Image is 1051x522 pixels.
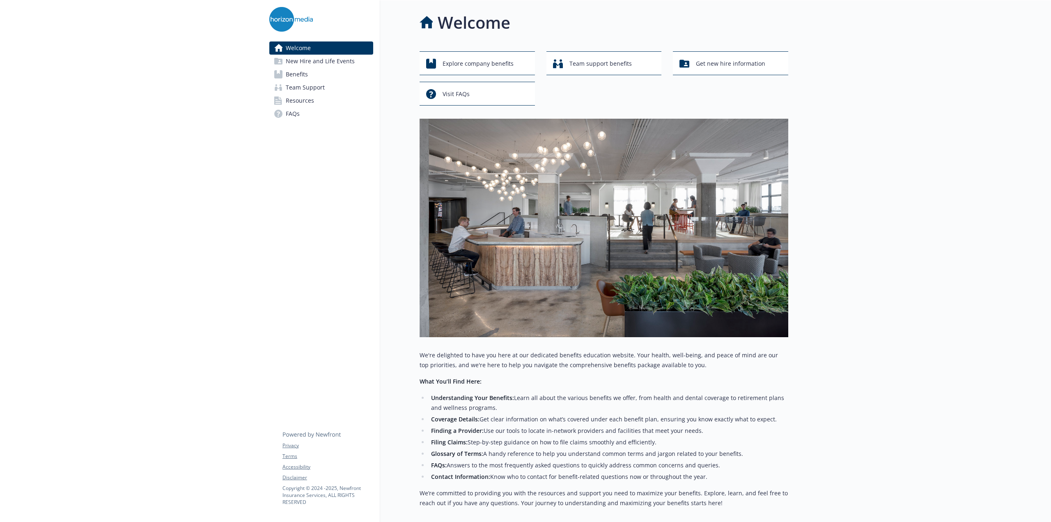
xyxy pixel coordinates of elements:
span: Resources [286,94,314,107]
span: Team support benefits [569,56,632,71]
a: New Hire and Life Events [269,55,373,68]
a: FAQs [269,107,373,120]
a: Terms [282,453,373,460]
a: Accessibility [282,463,373,471]
strong: Glossary of Terms: [431,450,483,458]
img: overview page banner [420,119,788,337]
li: A handy reference to help you understand common terms and jargon related to your benefits. [429,449,788,459]
a: Privacy [282,442,373,449]
a: Benefits [269,68,373,81]
strong: Filing Claims: [431,438,468,446]
strong: Understanding Your Benefits: [431,394,514,402]
a: Disclaimer [282,474,373,481]
li: Get clear information on what’s covered under each benefit plan, ensuring you know exactly what t... [429,414,788,424]
button: Get new hire information [673,51,788,75]
li: Step-by-step guidance on how to file claims smoothly and efficiently. [429,437,788,447]
button: Visit FAQs [420,82,535,106]
a: Team Support [269,81,373,94]
span: Welcome [286,41,311,55]
p: Copyright © 2024 - 2025 , Newfront Insurance Services, ALL RIGHTS RESERVED [282,485,373,506]
p: We’re committed to providing you with the resources and support you need to maximize your benefit... [420,488,788,508]
strong: FAQs: [431,461,447,469]
a: Resources [269,94,373,107]
span: Get new hire information [696,56,765,71]
button: Team support benefits [546,51,662,75]
h1: Welcome [438,10,510,35]
li: Know who to contact for benefit-related questions now or throughout the year. [429,472,788,482]
span: Explore company benefits [443,56,514,71]
li: Answers to the most frequently asked questions to quickly address common concerns and queries. [429,460,788,470]
strong: Coverage Details: [431,415,480,423]
span: Visit FAQs [443,86,470,102]
strong: Contact Information: [431,473,490,481]
button: Explore company benefits [420,51,535,75]
li: Learn all about the various benefits we offer, from health and dental coverage to retirement plan... [429,393,788,413]
span: New Hire and Life Events [286,55,355,68]
a: Welcome [269,41,373,55]
span: Team Support [286,81,325,94]
span: FAQs [286,107,300,120]
strong: What You’ll Find Here: [420,377,482,385]
p: We're delighted to have you here at our dedicated benefits education website. Your health, well-b... [420,350,788,370]
span: Benefits [286,68,308,81]
li: Use our tools to locate in-network providers and facilities that meet your needs. [429,426,788,436]
strong: Finding a Provider: [431,427,484,435]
